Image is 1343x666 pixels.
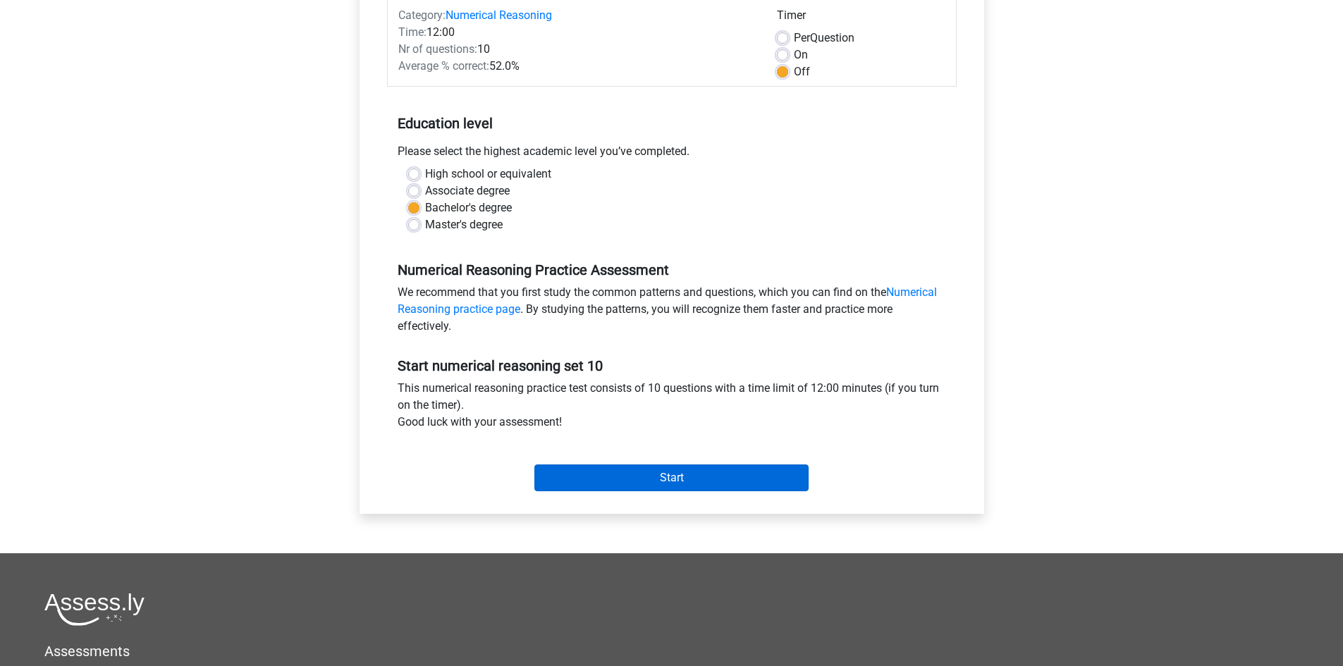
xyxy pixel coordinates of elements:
span: Time: [398,25,427,39]
label: Off [794,63,810,80]
span: Average % correct: [398,59,489,73]
label: Question [794,30,854,47]
span: Per [794,31,810,44]
input: Start [534,464,809,491]
label: Associate degree [425,183,510,199]
a: Numerical Reasoning [446,8,552,22]
div: Timer [777,7,945,30]
label: On [794,47,808,63]
h5: Assessments [44,643,1299,660]
div: This numerical reasoning practice test consists of 10 questions with a time limit of 12:00 minute... [387,380,957,436]
div: 52.0% [388,58,766,75]
h5: Numerical Reasoning Practice Assessment [398,261,946,278]
h5: Education level [398,109,946,137]
span: Nr of questions: [398,42,477,56]
div: Please select the highest academic level you’ve completed. [387,143,957,166]
h5: Start numerical reasoning set 10 [398,357,946,374]
span: Category: [398,8,446,22]
label: Bachelor's degree [425,199,512,216]
div: 10 [388,41,766,58]
div: 12:00 [388,24,766,41]
img: Assessly logo [44,593,145,626]
label: Master's degree [425,216,503,233]
div: We recommend that you first study the common patterns and questions, which you can find on the . ... [387,284,957,340]
label: High school or equivalent [425,166,551,183]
